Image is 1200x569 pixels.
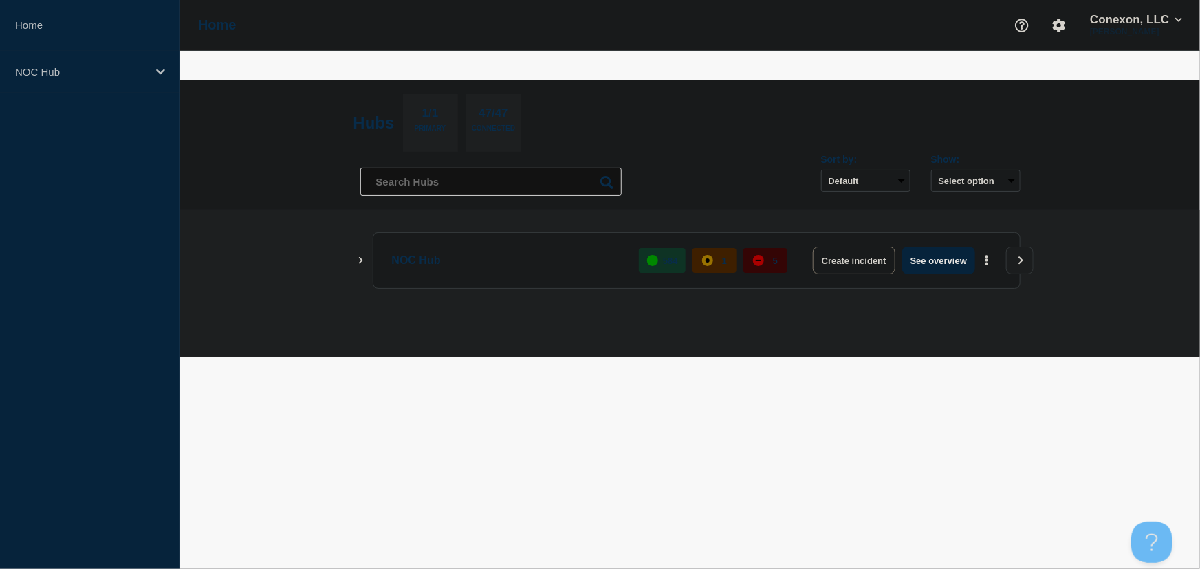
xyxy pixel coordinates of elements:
[353,113,395,133] h2: Hubs
[15,66,147,78] p: NOC Hub
[813,247,895,274] button: Create incident
[753,255,764,266] div: down
[417,107,444,124] p: 1/1
[1007,11,1036,40] button: Support
[663,256,678,266] p: 584
[1131,522,1172,563] iframe: Help Scout Beacon - Open
[474,107,514,124] p: 47/47
[472,124,515,139] p: Connected
[773,256,778,266] p: 5
[358,256,364,266] button: Show Connected Hubs
[647,255,658,266] div: up
[821,154,910,165] div: Sort by:
[821,170,910,192] select: Sort by
[415,124,446,139] p: Primary
[198,17,237,33] h1: Home
[722,256,727,266] p: 1
[360,168,622,196] input: Search Hubs
[1045,11,1073,40] button: Account settings
[931,170,1021,192] button: Select option
[702,255,713,266] div: affected
[392,247,624,274] p: NOC Hub
[931,154,1021,165] div: Show:
[902,247,975,274] button: See overview
[978,248,996,274] button: More actions
[1087,13,1185,27] button: Conexon, LLC
[1006,247,1034,274] button: View
[1087,27,1185,36] p: [PERSON_NAME]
